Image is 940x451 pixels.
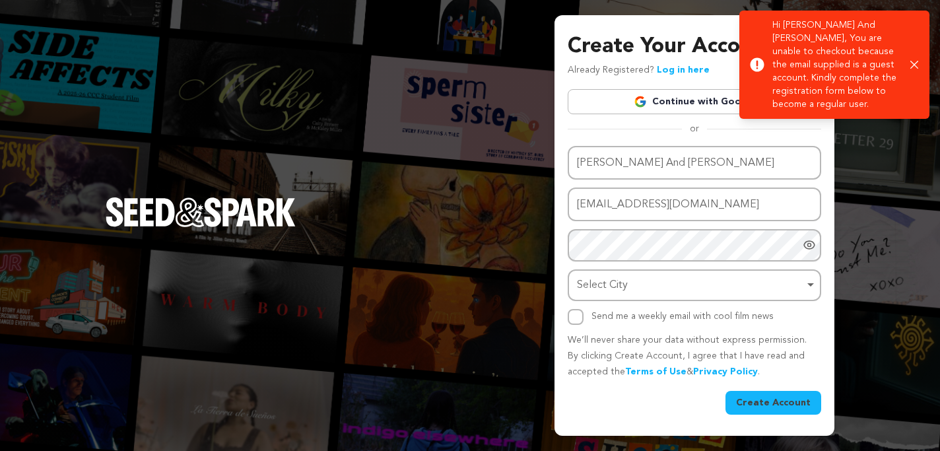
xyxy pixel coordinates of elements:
p: Already Registered? [568,63,710,79]
div: Select City [577,276,804,295]
a: Show password as plain text. Warning: this will display your password on the screen. [803,238,816,252]
h3: Create Your Account [568,31,821,63]
a: Continue with Google [568,89,821,114]
img: Google logo [634,95,647,108]
a: Log in here [657,65,710,75]
span: or [682,122,707,135]
a: Privacy Policy [693,367,758,376]
a: Seed&Spark Homepage [106,197,296,253]
label: Send me a weekly email with cool film news [591,312,774,321]
input: Email address [568,188,821,221]
p: We’ll never share your data without express permission. By clicking Create Account, I agree that ... [568,333,821,380]
button: Create Account [725,391,821,415]
a: Terms of Use [625,367,687,376]
img: Seed&Spark Logo [106,197,296,226]
p: Hi [PERSON_NAME] And [PERSON_NAME], You are unable to checkout because the email supplied is a gu... [772,18,900,111]
input: Name [568,146,821,180]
